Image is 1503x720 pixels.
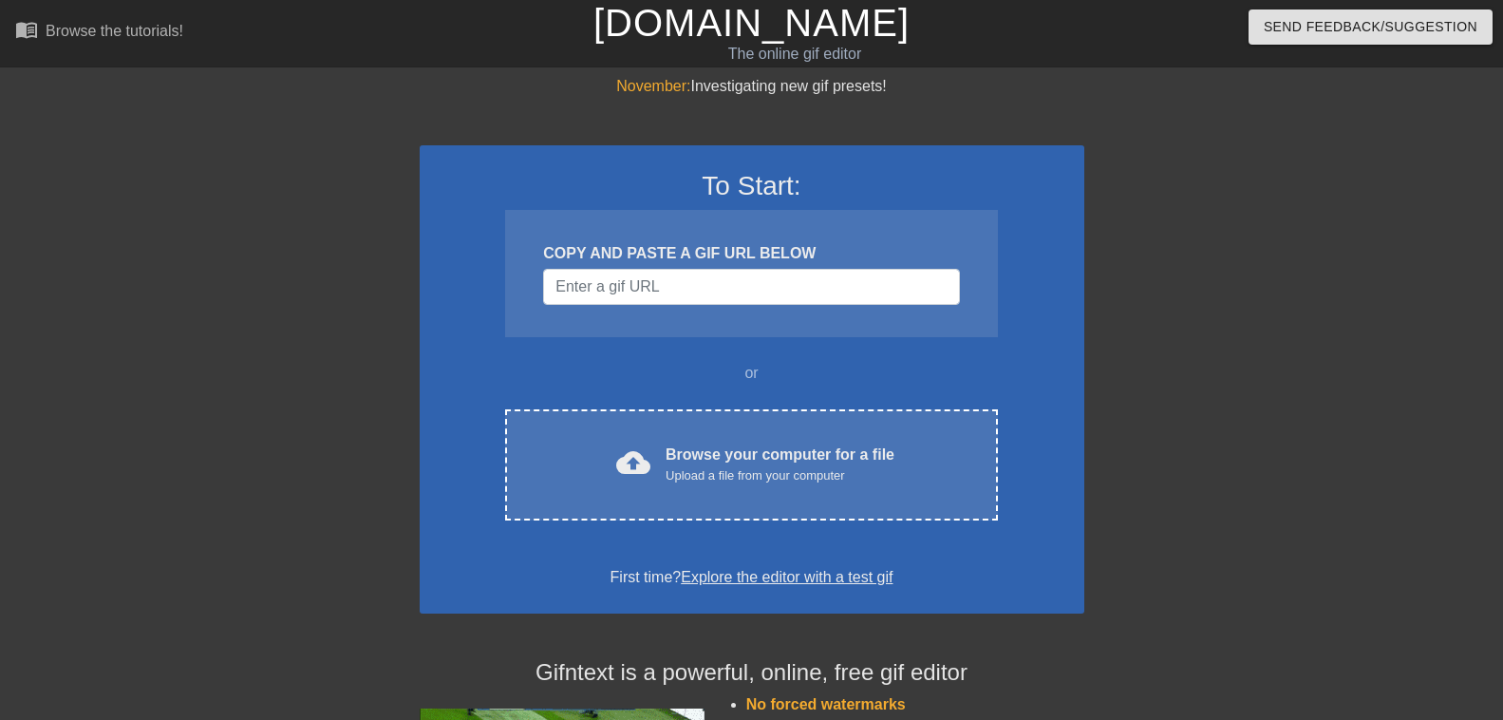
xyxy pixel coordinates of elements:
div: or [469,362,1035,385]
div: First time? [444,566,1060,589]
span: Send Feedback/Suggestion [1264,15,1477,39]
input: Username [543,269,959,305]
span: November: [616,78,690,94]
h4: Gifntext is a powerful, online, free gif editor [420,659,1084,687]
span: menu_book [15,18,38,41]
div: Browse the tutorials! [46,23,183,39]
h3: To Start: [444,170,1060,202]
span: cloud_upload [616,445,650,480]
div: COPY AND PASTE A GIF URL BELOW [543,242,959,265]
span: No forced watermarks [746,696,906,712]
div: Browse your computer for a file [666,444,894,485]
a: Browse the tutorials! [15,18,183,47]
div: Upload a file from your computer [666,466,894,485]
a: [DOMAIN_NAME] [593,2,910,44]
button: Send Feedback/Suggestion [1249,9,1493,45]
a: Explore the editor with a test gif [681,569,892,585]
div: Investigating new gif presets! [420,75,1084,98]
div: The online gif editor [511,43,1080,66]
